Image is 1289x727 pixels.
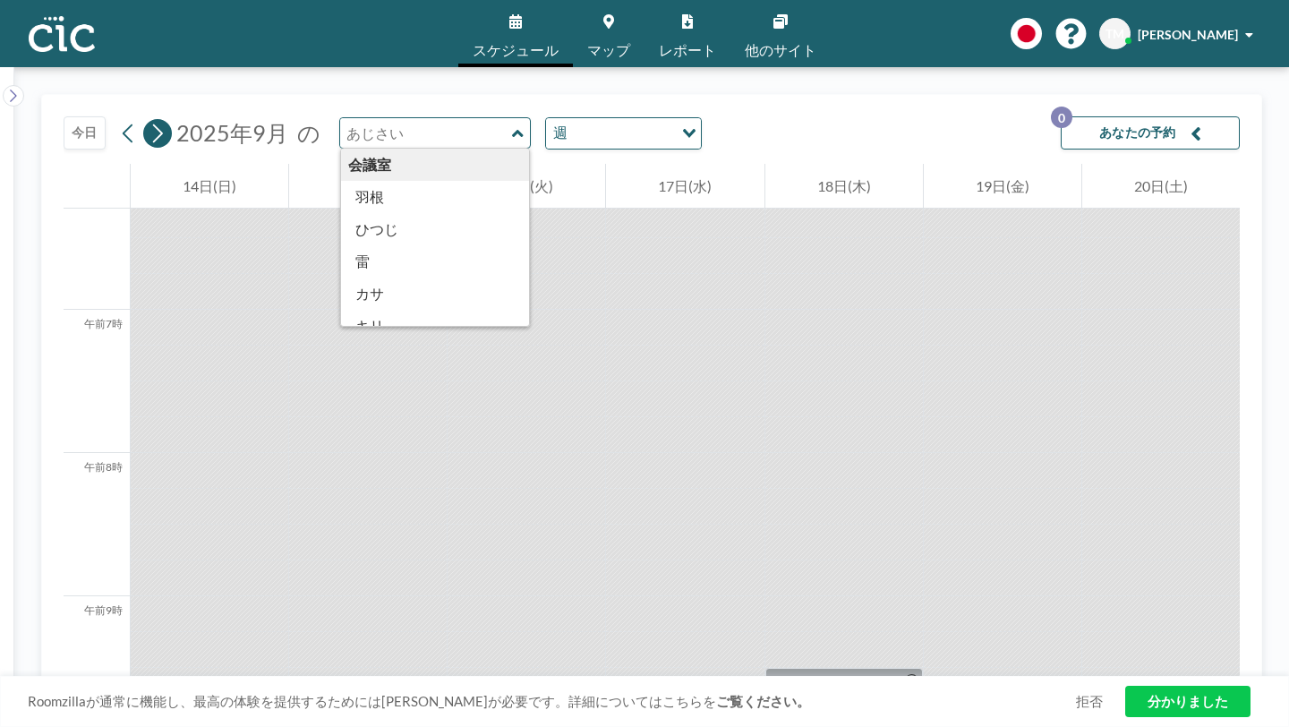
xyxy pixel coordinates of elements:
[587,41,630,58] font: マップ
[28,693,716,709] font: Roomzillaが通常に機能し、最高の体験を提供するためには[PERSON_NAME]が必要です。詳細についてはこちらを
[355,317,384,334] font: キリ
[1076,693,1103,709] font: 拒否
[1148,693,1228,709] font: 分かりました
[1076,693,1103,710] a: 拒否
[355,285,384,302] font: カサ
[1058,110,1065,125] font: 0
[64,116,106,150] button: 今日
[553,124,568,141] font: 週
[183,177,236,194] font: 14日(日)
[176,119,288,146] font: 2025年9月
[1138,27,1238,42] font: [PERSON_NAME]
[473,41,559,58] font: スケジュール
[546,118,701,149] div: オプションを検索
[658,177,712,194] font: 17日(水)
[355,220,398,237] font: ひつじ
[1061,116,1240,150] button: あなたの予約0
[340,118,512,148] input: あじさい
[297,119,320,146] font: の
[1105,26,1124,41] font: TM
[84,317,123,330] font: 午前7時
[355,188,384,205] font: 羽根
[745,41,816,58] font: 他のサイト
[1099,124,1176,140] font: あなたの予約
[716,693,810,709] a: ご覧ください。
[976,177,1029,194] font: 19日(金)
[29,16,95,52] img: 組織ロゴ
[573,122,671,145] input: オプションを検索
[817,177,871,194] font: 18日(木)
[84,460,123,474] font: 午前8時
[659,41,716,58] font: レポート
[84,603,123,617] font: 午前9時
[355,252,370,269] font: 雷
[348,156,391,173] font: 会議室
[72,124,98,140] font: 今日
[1134,177,1188,194] font: 20日(土)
